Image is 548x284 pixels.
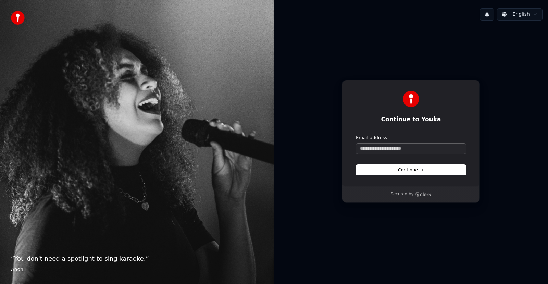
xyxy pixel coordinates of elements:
[403,91,419,107] img: Youka
[356,115,466,124] h1: Continue to Youka
[11,254,263,263] p: “ You don't need a spotlight to sing karaoke. ”
[356,165,466,175] button: Continue
[398,167,424,173] span: Continue
[11,11,25,25] img: youka
[415,192,432,197] a: Clerk logo
[11,266,263,273] footer: Anon
[390,192,413,197] p: Secured by
[356,135,387,141] label: Email address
